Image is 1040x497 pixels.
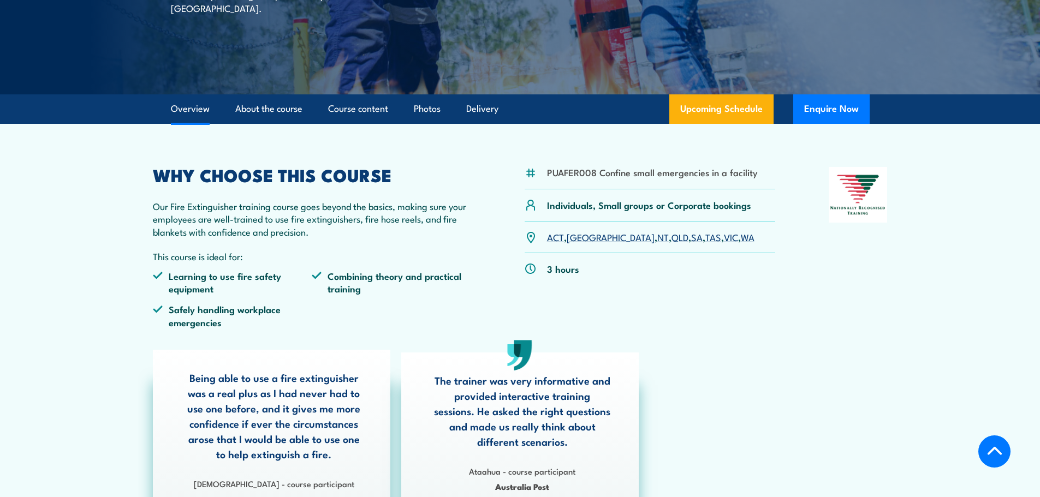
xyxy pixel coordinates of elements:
li: PUAFER008 Confine small emergencies in a facility [547,166,758,178]
a: WA [741,230,754,243]
p: Individuals, Small groups or Corporate bookings [547,199,751,211]
p: 3 hours [547,262,579,275]
a: Photos [414,94,441,123]
a: ACT [547,230,564,243]
a: Delivery [466,94,498,123]
a: About the course [235,94,302,123]
a: Upcoming Schedule [669,94,774,124]
h2: WHY CHOOSE THIS COURSE [153,167,472,182]
li: Safely handling workplace emergencies [153,303,312,328]
li: Learning to use fire safety equipment [153,270,312,295]
a: VIC [724,230,738,243]
a: [GEOGRAPHIC_DATA] [567,230,655,243]
span: Australia Post [433,480,611,493]
p: , , , , , , , [547,231,754,243]
p: This course is ideal for: [153,250,472,262]
a: TAS [705,230,721,243]
a: NT [657,230,669,243]
img: Nationally Recognised Training logo. [829,167,888,223]
a: SA [691,230,703,243]
strong: [DEMOGRAPHIC_DATA] - course participant [194,477,354,489]
a: Course content [328,94,388,123]
a: Overview [171,94,210,123]
p: Being able to use a fire extinguisher was a real plus as I had never had to use one before, and i... [185,370,363,462]
li: Combining theory and practical training [312,270,471,295]
a: QLD [671,230,688,243]
button: Enquire Now [793,94,870,124]
p: Our Fire Extinguisher training course goes beyond the basics, making sure your employees are well... [153,200,472,238]
p: The trainer was very informative and provided interactive training sessions. He asked the right q... [433,373,611,449]
strong: Ataahua - course participant [469,465,575,477]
